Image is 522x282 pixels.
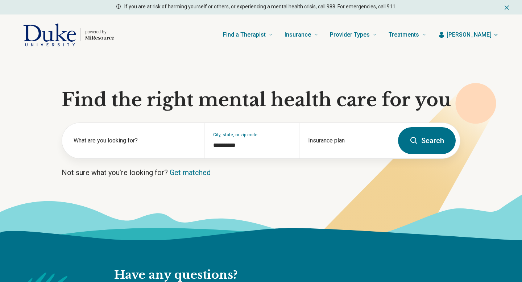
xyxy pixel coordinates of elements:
button: [PERSON_NAME] [438,30,499,39]
span: Treatments [389,30,419,40]
a: Insurance [285,20,318,49]
span: Insurance [285,30,311,40]
a: Treatments [389,20,426,49]
a: Home page [23,23,114,46]
label: What are you looking for? [74,136,195,145]
a: Get matched [170,168,211,177]
p: powered by [85,29,114,35]
p: Not sure what you’re looking for? [62,167,460,178]
a: Provider Types [330,20,377,49]
p: If you are at risk of harming yourself or others, or experiencing a mental health crisis, call 98... [124,3,397,11]
button: Search [398,127,456,154]
span: Find a Therapist [223,30,266,40]
button: Dismiss [503,3,510,12]
a: Find a Therapist [223,20,273,49]
span: [PERSON_NAME] [447,30,492,39]
span: Provider Types [330,30,370,40]
h1: Find the right mental health care for you [62,89,460,111]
